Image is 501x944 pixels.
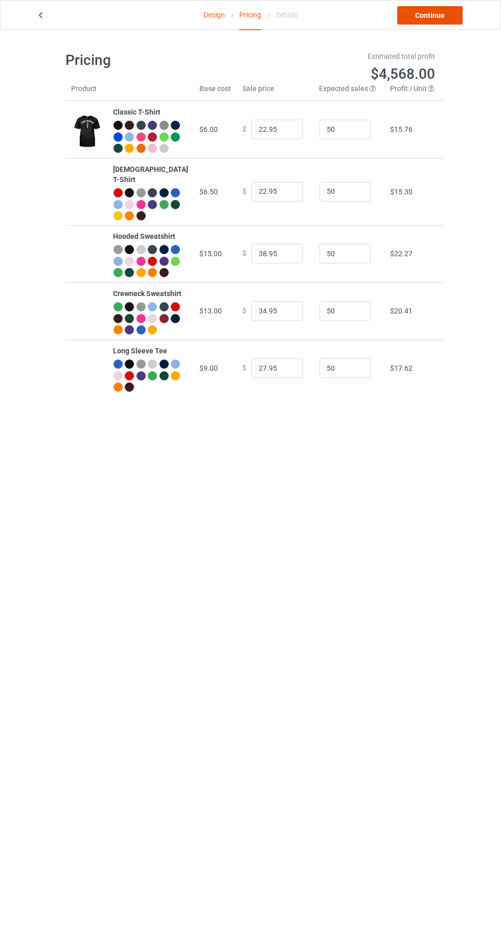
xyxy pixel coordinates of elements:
[314,83,384,101] th: Expected sales
[243,250,247,258] span: $
[113,289,182,298] b: Crewneck Sweatshirt
[203,1,225,29] a: Design
[160,121,169,130] img: heather_texture.png
[276,1,298,29] div: Details
[390,307,413,315] span: $20.41
[239,1,261,30] div: Pricing
[194,83,237,101] th: Base cost
[200,307,222,315] span: $13.00
[243,125,247,133] span: $
[258,51,436,61] div: Estimated total profit
[113,165,189,184] b: [DEMOGRAPHIC_DATA] T-Shirt
[243,364,247,372] span: $
[66,51,244,70] h1: Pricing
[200,364,218,372] span: $9.00
[113,232,176,240] b: Hooded Sweatshirt
[200,188,218,196] span: $6.50
[113,347,168,355] b: Long Sleeve Tee
[390,364,413,372] span: $17.62
[371,65,436,82] span: $4,568.00
[200,250,222,258] span: $15.00
[66,83,108,101] th: Product
[237,83,314,101] th: Sale price
[390,250,413,258] span: $22.27
[384,83,443,101] th: Profit / Unit
[397,6,463,25] a: Continue
[243,187,247,195] span: $
[243,307,247,315] span: $
[390,188,413,196] span: $15.30
[200,125,218,133] span: $6.00
[390,125,413,133] span: $15.76
[113,108,161,116] b: Classic T-Shirt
